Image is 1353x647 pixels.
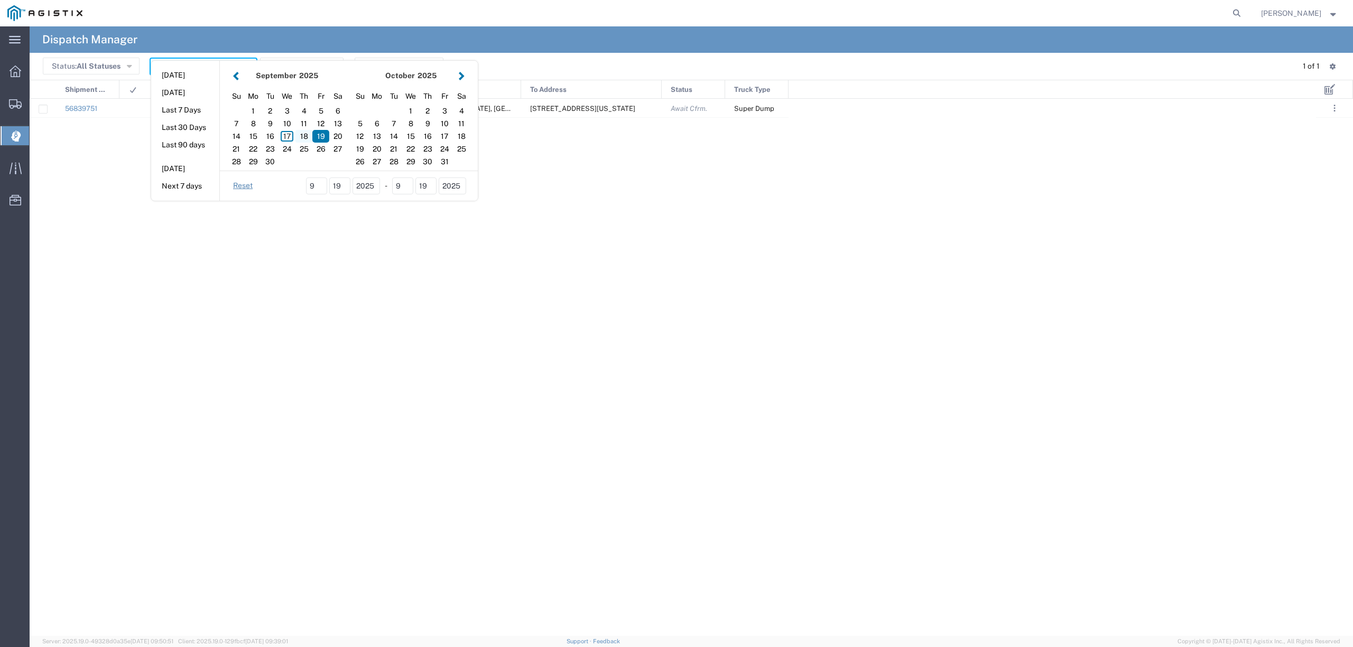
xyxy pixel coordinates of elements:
[385,155,402,168] div: 28
[151,119,219,136] button: Last 30 Days
[419,105,436,117] div: 2
[77,62,121,70] span: All Statuses
[42,638,173,644] span: Server: 2025.19.0-49328d0a35e
[351,130,368,143] div: 12
[402,117,419,130] div: 8
[368,117,385,130] div: 6
[368,130,385,143] div: 13
[419,117,436,130] div: 9
[65,105,97,112] a: 56839751
[329,88,346,105] div: Saturday
[295,88,312,105] div: Thursday
[1333,102,1336,115] span: . . .
[306,177,327,194] input: mm
[151,161,219,177] button: [DATE]
[131,638,173,644] span: [DATE] 09:50:51
[351,155,368,168] div: 26
[228,88,245,105] div: Sunday
[228,130,245,143] div: 14
[368,88,385,105] div: Monday
[734,105,774,112] span: Super Dump
[279,88,295,105] div: Wednesday
[245,638,288,644] span: [DATE] 09:39:01
[228,117,245,130] div: 7
[1327,101,1342,116] button: ...
[245,105,262,117] div: 1
[402,130,419,143] div: 15
[312,130,329,143] div: 19
[262,88,279,105] div: Tuesday
[353,177,380,194] input: yyyy
[295,130,312,143] div: 18
[262,155,279,168] div: 30
[262,117,279,130] div: 9
[312,117,329,130] div: 12
[385,88,402,105] div: Tuesday
[151,137,219,153] button: Last 90 days
[419,88,436,105] div: Thursday
[1303,61,1321,72] div: 1 of 1
[228,155,245,168] div: 28
[351,88,368,105] div: Sunday
[671,80,692,99] span: Status
[351,117,368,130] div: 5
[436,105,453,117] div: 3
[671,105,707,112] span: Await Cfrm.
[279,117,295,130] div: 10
[1178,637,1340,646] span: Copyright © [DATE]-[DATE] Agistix Inc., All Rights Reserved
[245,143,262,155] div: 22
[355,58,443,74] button: Advanced Search
[385,117,402,130] div: 7
[453,130,470,143] div: 18
[415,177,437,194] input: dd
[295,105,312,117] div: 4
[436,117,453,130] div: 10
[329,177,350,194] input: dd
[453,88,470,105] div: Saturday
[329,105,346,117] div: 6
[42,26,137,53] h4: Dispatch Manager
[312,105,329,117] div: 5
[151,102,219,118] button: Last 7 Days
[151,67,219,83] button: [DATE]
[402,155,419,168] div: 29
[436,143,453,155] div: 24
[453,143,470,155] div: 25
[256,71,296,80] strong: September
[439,177,466,194] input: yyyy
[245,130,262,143] div: 15
[245,117,262,130] div: 8
[151,85,219,101] button: [DATE]
[262,105,279,117] div: 2
[43,58,140,74] button: Status:All Statuses
[402,143,419,155] div: 22
[329,117,346,130] div: 13
[262,143,279,155] div: 23
[260,58,344,74] button: Saved Searches
[402,105,419,117] div: 1
[151,178,219,194] button: Next 7 days
[436,88,453,105] div: Friday
[419,143,436,155] div: 23
[402,88,419,105] div: Wednesday
[262,130,279,143] div: 16
[385,71,415,80] strong: October
[1261,7,1339,20] button: [PERSON_NAME]
[1261,7,1321,19] span: Lorretta Ayala
[279,130,295,143] div: 17
[593,638,620,644] a: Feedback
[245,88,262,105] div: Monday
[419,130,436,143] div: 16
[7,5,82,21] img: logo
[567,638,593,644] a: Support
[312,88,329,105] div: Friday
[734,80,771,99] span: Truck Type
[453,105,470,117] div: 4
[65,80,108,99] span: Shipment No.
[312,143,329,155] div: 26
[436,155,453,168] div: 31
[233,181,253,191] a: Reset
[178,638,288,644] span: Client: 2025.19.0-129fbcf
[453,117,470,130] div: 11
[329,143,346,155] div: 27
